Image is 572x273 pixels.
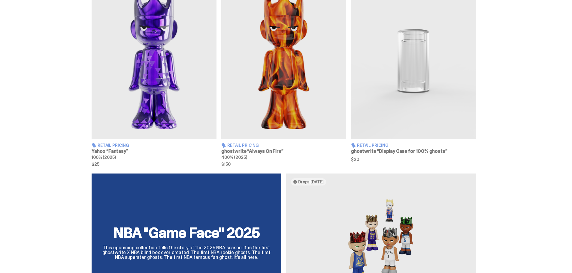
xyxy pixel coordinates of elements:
[99,226,274,240] h2: NBA "Game Face" 2025
[99,245,274,260] p: This upcoming collection tells the story of the 2025 NBA season. It is the first ghostwrite X NBA...
[221,162,346,166] span: $150
[351,157,476,162] span: $20
[298,180,324,184] span: Drops [DATE]
[92,155,116,160] span: 100% (2025)
[351,149,476,154] h3: ghostwrite “Display Case for 100% ghosts”
[221,155,247,160] span: 400% (2025)
[357,143,389,147] span: Retail Pricing
[92,149,216,154] h3: Yahoo “Fantasy”
[92,162,216,166] span: $25
[98,143,129,147] span: Retail Pricing
[227,143,259,147] span: Retail Pricing
[221,149,346,154] h3: ghostwrite “Always On Fire”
